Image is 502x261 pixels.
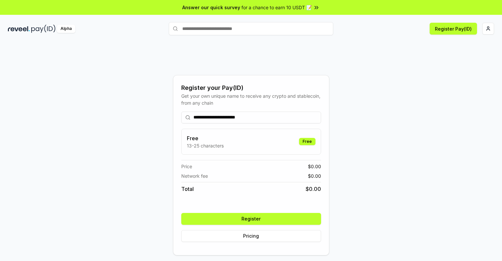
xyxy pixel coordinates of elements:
[8,25,30,33] img: reveel_dark
[181,185,194,193] span: Total
[299,138,315,145] div: Free
[241,4,312,11] span: for a chance to earn 10 USDT 📝
[181,213,321,225] button: Register
[308,163,321,170] span: $ 0.00
[308,172,321,179] span: $ 0.00
[181,92,321,106] div: Get your own unique name to receive any crypto and stablecoin, from any chain
[181,163,192,170] span: Price
[187,142,224,149] p: 13-25 characters
[306,185,321,193] span: $ 0.00
[187,134,224,142] h3: Free
[181,172,208,179] span: Network fee
[182,4,240,11] span: Answer our quick survey
[181,230,321,242] button: Pricing
[181,83,321,92] div: Register your Pay(ID)
[430,23,477,35] button: Register Pay(ID)
[31,25,56,33] img: pay_id
[57,25,75,33] div: Alpha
